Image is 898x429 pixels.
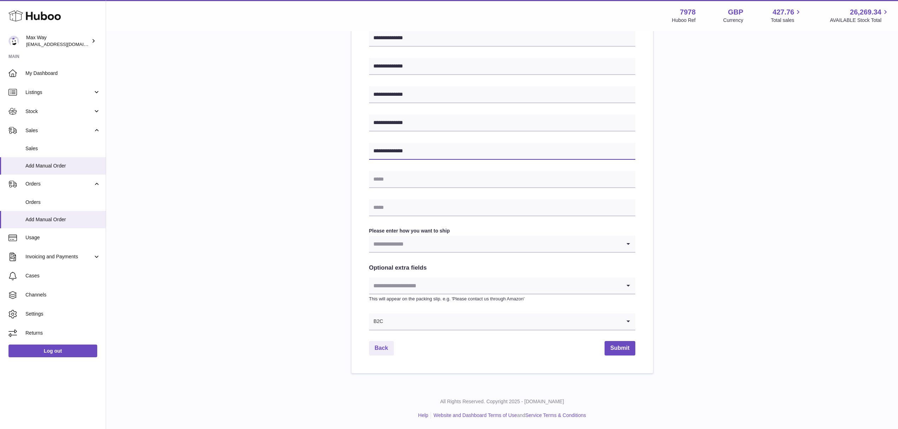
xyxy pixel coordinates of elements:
span: Sales [25,145,100,152]
span: Add Manual Order [25,163,100,169]
input: Search for option [369,236,621,252]
span: Orders [25,181,93,187]
a: Back [369,341,394,355]
h2: Optional extra fields [369,264,635,272]
span: B2C [369,313,384,330]
a: Website and Dashboard Terms of Use [433,412,517,418]
span: Total sales [771,17,802,24]
div: Search for option [369,313,635,330]
span: Orders [25,199,100,206]
strong: 7978 [680,7,696,17]
p: This will appear on the packing slip. e.g. 'Please contact us through Amazon' [369,296,635,302]
div: Search for option [369,236,635,253]
a: Log out [8,345,97,357]
span: Returns [25,330,100,336]
a: 26,269.34 AVAILABLE Stock Total [830,7,890,24]
span: Channels [25,292,100,298]
span: Invoicing and Payments [25,253,93,260]
button: Submit [605,341,635,355]
div: Currency [723,17,744,24]
input: Search for option [384,313,621,330]
span: [EMAIL_ADDRESS][DOMAIN_NAME] [26,41,104,47]
input: Search for option [369,277,621,294]
strong: GBP [728,7,743,17]
div: Max Way [26,34,90,48]
a: Help [418,412,428,418]
label: Please enter how you want to ship [369,228,635,234]
a: Service Terms & Conditions [525,412,586,418]
span: Cases [25,272,100,279]
span: AVAILABLE Stock Total [830,17,890,24]
div: Search for option [369,277,635,294]
p: All Rights Reserved. Copyright 2025 - [DOMAIN_NAME] [112,398,892,405]
span: Settings [25,311,100,317]
span: Stock [25,108,93,115]
a: 427.76 Total sales [771,7,802,24]
span: Usage [25,234,100,241]
span: 26,269.34 [850,7,881,17]
span: Listings [25,89,93,96]
li: and [431,412,586,419]
span: Add Manual Order [25,216,100,223]
img: internalAdmin-7978@internal.huboo.com [8,36,19,46]
div: Huboo Ref [672,17,696,24]
span: Sales [25,127,93,134]
span: My Dashboard [25,70,100,77]
span: 427.76 [772,7,794,17]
